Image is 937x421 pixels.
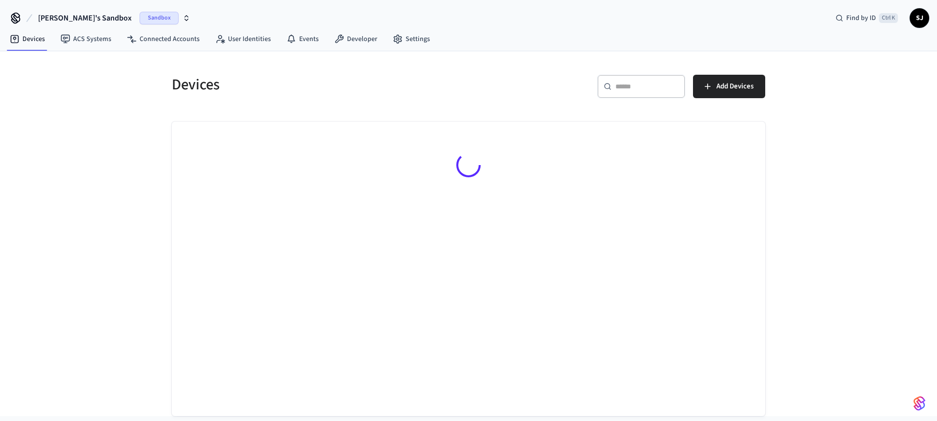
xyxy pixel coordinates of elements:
[53,30,119,48] a: ACS Systems
[207,30,279,48] a: User Identities
[326,30,385,48] a: Developer
[279,30,326,48] a: Events
[140,12,179,24] span: Sandbox
[2,30,53,48] a: Devices
[828,9,906,27] div: Find by IDCtrl K
[172,75,463,95] h5: Devices
[693,75,765,98] button: Add Devices
[119,30,207,48] a: Connected Accounts
[846,13,876,23] span: Find by ID
[716,80,754,93] span: Add Devices
[910,8,929,28] button: SJ
[385,30,438,48] a: Settings
[879,13,898,23] span: Ctrl K
[38,12,132,24] span: [PERSON_NAME]'s Sandbox
[914,396,925,411] img: SeamLogoGradient.69752ec5.svg
[911,9,928,27] span: SJ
